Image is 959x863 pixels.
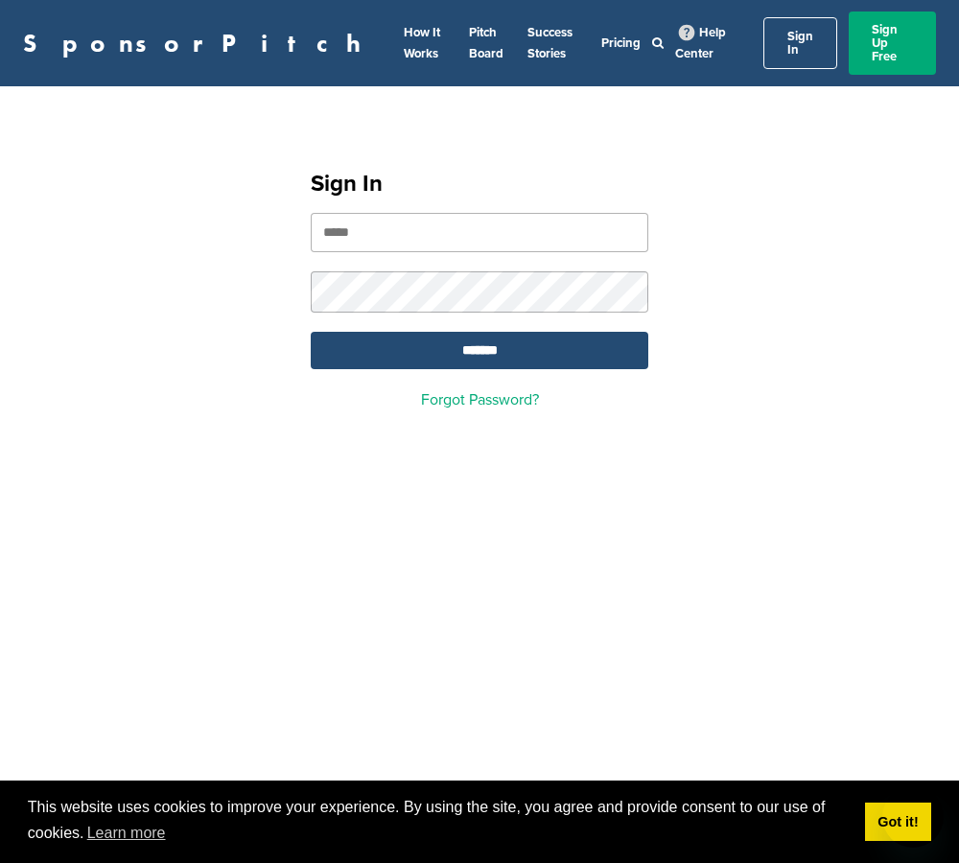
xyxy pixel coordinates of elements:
[311,167,648,201] h1: Sign In
[469,25,503,61] a: Pitch Board
[421,390,539,409] a: Forgot Password?
[763,17,837,69] a: Sign In
[601,35,641,51] a: Pricing
[849,12,936,75] a: Sign Up Free
[882,786,944,848] iframe: Button to launch messaging window
[84,819,169,848] a: learn more about cookies
[404,25,440,61] a: How It Works
[23,31,373,56] a: SponsorPitch
[527,25,573,61] a: Success Stories
[675,21,726,65] a: Help Center
[865,803,931,841] a: dismiss cookie message
[28,796,850,848] span: This website uses cookies to improve your experience. By using the site, you agree and provide co...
